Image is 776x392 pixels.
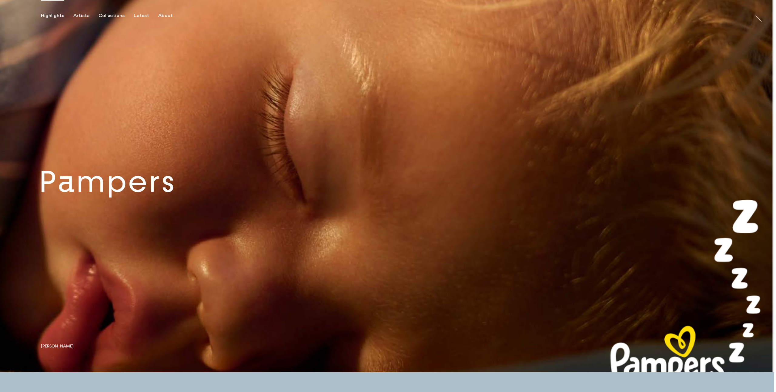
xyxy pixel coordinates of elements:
div: Latest [134,13,149,18]
div: Collections [99,13,125,18]
button: Highlights [41,13,73,18]
div: Highlights [41,13,64,18]
button: Collections [99,13,134,18]
div: Artists [73,13,89,18]
button: Artists [73,13,99,18]
button: About [158,13,182,18]
button: Latest [134,13,158,18]
div: About [158,13,173,18]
